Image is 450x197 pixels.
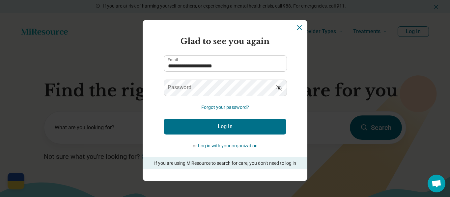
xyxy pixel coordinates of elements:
label: Password [168,85,191,90]
h2: Glad to see you again [164,36,286,47]
button: Dismiss [295,24,303,32]
p: or [164,142,286,149]
button: Log In [164,119,286,135]
button: Show password [272,80,286,95]
label: Email [168,58,178,62]
p: If you are using MiResource to search for care, you don’t need to log in [152,160,298,167]
button: Log in with your organization [198,142,258,149]
section: Login Dialog [143,20,307,181]
button: Forgot your password? [201,104,249,111]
